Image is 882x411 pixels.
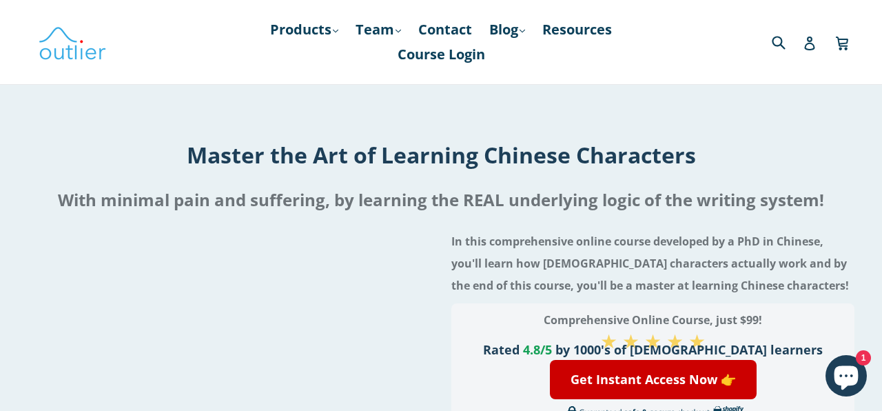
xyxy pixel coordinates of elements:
[555,341,823,358] span: by 1000's of [DEMOGRAPHIC_DATA] learners
[482,17,532,42] a: Blog
[600,328,706,354] span: ★ ★ ★ ★ ★
[263,17,345,42] a: Products
[821,355,871,400] inbox-online-store-chat: Shopify online store chat
[349,17,408,42] a: Team
[411,17,479,42] a: Contact
[467,309,838,331] h3: Comprehensive Online Course, just $99!
[391,42,492,67] a: Course Login
[483,341,520,358] span: Rated
[535,17,619,42] a: Resources
[523,341,552,358] span: 4.8/5
[38,22,107,62] img: Outlier Linguistics
[550,360,757,399] a: Get Instant Access Now 👉
[451,230,854,297] h4: In this comprehensive online course developed by a PhD in Chinese, you'll learn how [DEMOGRAPHIC_...
[768,28,806,56] input: Search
